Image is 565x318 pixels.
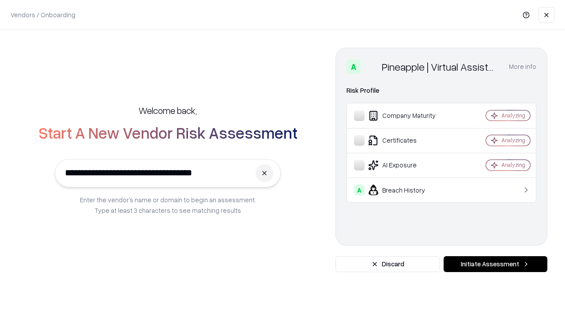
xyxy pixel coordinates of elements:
[501,161,525,169] div: Analyzing
[80,194,256,216] p: Enter the vendor’s name or domain to begin an assessment. Type at least 3 characters to see match...
[335,256,440,272] button: Discard
[347,60,361,74] div: A
[501,112,525,119] div: Analyzing
[347,85,536,96] div: Risk Profile
[354,135,460,146] div: Certificates
[38,124,298,141] h2: Start A New Vendor Risk Assessment
[444,256,547,272] button: Initiate Assessment
[139,104,197,117] h5: Welcome back,
[354,110,460,121] div: Company Maturity
[364,60,378,74] img: Pineapple | Virtual Assistant Agency
[382,60,498,74] div: Pineapple | Virtual Assistant Agency
[354,185,460,195] div: Breach History
[509,59,536,75] button: More info
[354,185,365,195] div: A
[501,136,525,144] div: Analyzing
[11,10,75,19] p: Vendors / Onboarding
[354,160,460,170] div: AI Exposure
